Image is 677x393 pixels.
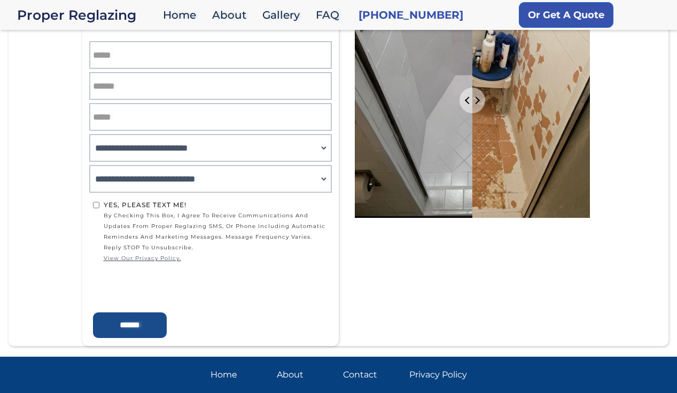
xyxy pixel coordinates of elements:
div: Proper Reglazing [17,7,158,22]
a: Contact [343,367,401,382]
a: home [17,7,158,22]
a: Or Get A Quote [519,2,613,28]
a: About [277,367,334,382]
div: Yes, Please text me! [104,200,328,210]
a: FAQ [310,4,350,27]
a: [PHONE_NUMBER] [359,7,463,22]
a: view our privacy policy. [104,253,328,264]
iframe: reCAPTCHA [93,266,255,308]
input: Yes, Please text me!by checking this box, I agree to receive communications and updates from Prop... [93,202,99,208]
span: by checking this box, I agree to receive communications and updates from Proper Reglazing SMS, or... [104,210,328,264]
a: Gallery [257,4,310,27]
a: About [207,4,257,27]
a: Home [211,367,268,382]
a: Privacy Policy [409,367,467,382]
a: Home [158,4,207,27]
